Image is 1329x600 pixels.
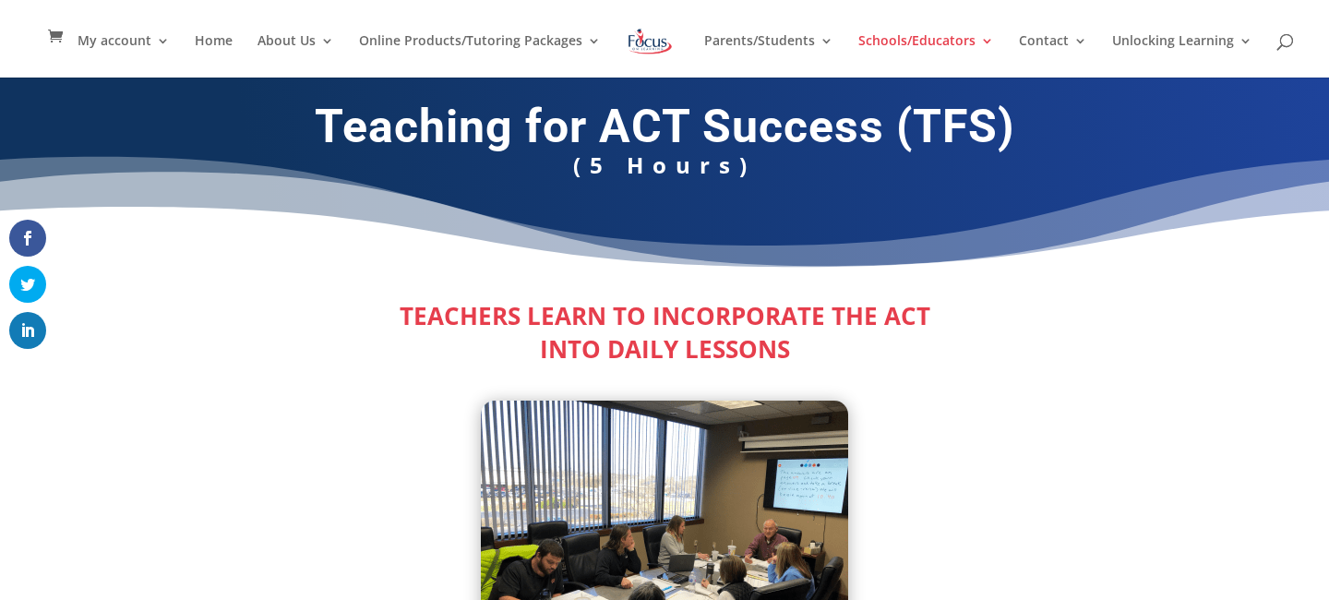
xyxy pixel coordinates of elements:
p: (5 Hours) [166,163,1163,190]
img: Focus on Learning [626,25,674,58]
a: Home [195,34,233,78]
a: About Us [257,34,334,78]
a: Parents/Students [704,34,833,78]
a: Online Products/Tutoring Packages [359,34,601,78]
a: Contact [1019,34,1087,78]
a: My account [78,34,170,78]
b: TEACHERS LEARN TO INCORPORATE THE ACT [400,299,930,332]
a: Unlocking Learning [1112,34,1252,78]
a: Schools/Educators [858,34,994,78]
h1: Teaching for ACT Success (TFS) [166,99,1163,163]
b: INTO DAILY LESSONS [540,332,790,366]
